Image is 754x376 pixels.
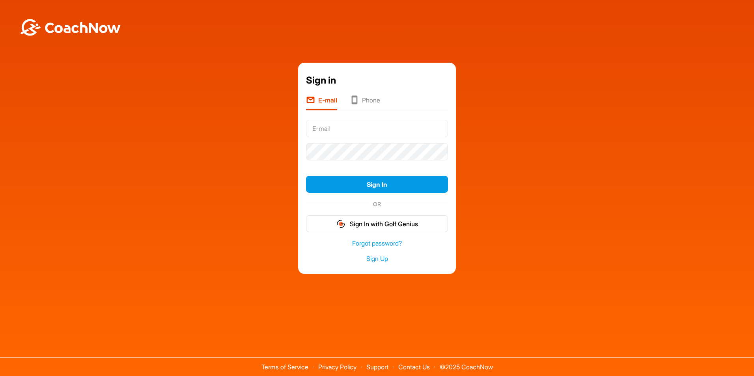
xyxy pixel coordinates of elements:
[306,215,448,232] button: Sign In with Golf Genius
[318,363,356,371] a: Privacy Policy
[306,239,448,248] a: Forgot password?
[306,95,337,110] li: E-mail
[306,73,448,87] div: Sign in
[261,363,308,371] a: Terms of Service
[350,95,380,110] li: Phone
[19,19,121,36] img: BwLJSsUCoWCh5upNqxVrqldRgqLPVwmV24tXu5FoVAoFEpwwqQ3VIfuoInZCoVCoTD4vwADAC3ZFMkVEQFDAAAAAElFTkSuQmCC
[369,200,385,208] span: OR
[436,358,497,370] span: © 2025 CoachNow
[398,363,430,371] a: Contact Us
[366,363,388,371] a: Support
[306,254,448,263] a: Sign Up
[306,120,448,137] input: E-mail
[306,176,448,193] button: Sign In
[336,219,346,229] img: gg_logo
